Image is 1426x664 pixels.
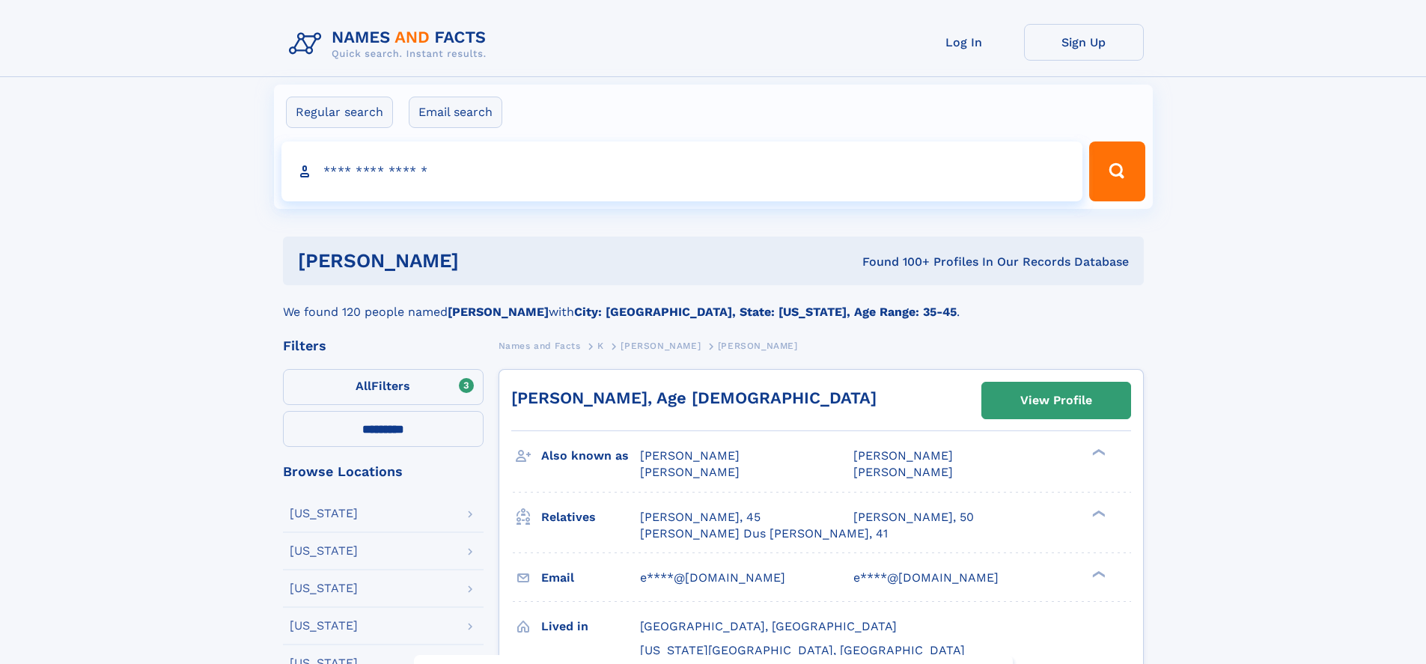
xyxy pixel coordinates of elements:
span: [US_STATE][GEOGRAPHIC_DATA], [GEOGRAPHIC_DATA] [640,643,965,657]
div: View Profile [1020,383,1092,418]
a: Log In [904,24,1024,61]
div: [US_STATE] [290,582,358,594]
a: [PERSON_NAME] Dus [PERSON_NAME], 41 [640,526,888,542]
div: ❯ [1088,508,1106,518]
div: Found 100+ Profiles In Our Records Database [660,254,1129,270]
span: [PERSON_NAME] [853,465,953,479]
span: All [356,379,371,393]
h3: Lived in [541,614,640,639]
h1: [PERSON_NAME] [298,252,661,270]
input: search input [281,141,1083,201]
a: [PERSON_NAME], 45 [640,509,761,526]
span: [PERSON_NAME] [640,448,740,463]
div: Browse Locations [283,465,484,478]
label: Filters [283,369,484,405]
div: [US_STATE] [290,508,358,520]
div: Filters [283,339,484,353]
a: [PERSON_NAME], Age [DEMOGRAPHIC_DATA] [511,389,877,407]
span: [PERSON_NAME] [853,448,953,463]
span: [PERSON_NAME] [718,341,798,351]
span: [GEOGRAPHIC_DATA], [GEOGRAPHIC_DATA] [640,619,897,633]
label: Regular search [286,97,393,128]
span: [PERSON_NAME] [621,341,701,351]
div: [US_STATE] [290,545,358,557]
a: Sign Up [1024,24,1144,61]
span: [PERSON_NAME] [640,465,740,479]
div: ❯ [1088,448,1106,457]
h3: Email [541,565,640,591]
button: Search Button [1089,141,1145,201]
div: ❯ [1088,569,1106,579]
b: [PERSON_NAME] [448,305,549,319]
h3: Also known as [541,443,640,469]
a: Names and Facts [499,336,581,355]
b: City: [GEOGRAPHIC_DATA], State: [US_STATE], Age Range: 35-45 [574,305,957,319]
div: We found 120 people named with . [283,285,1144,321]
a: [PERSON_NAME], 50 [853,509,974,526]
h3: Relatives [541,505,640,530]
img: Logo Names and Facts [283,24,499,64]
span: K [597,341,604,351]
a: View Profile [982,383,1130,418]
a: [PERSON_NAME] [621,336,701,355]
label: Email search [409,97,502,128]
div: [US_STATE] [290,620,358,632]
a: K [597,336,604,355]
